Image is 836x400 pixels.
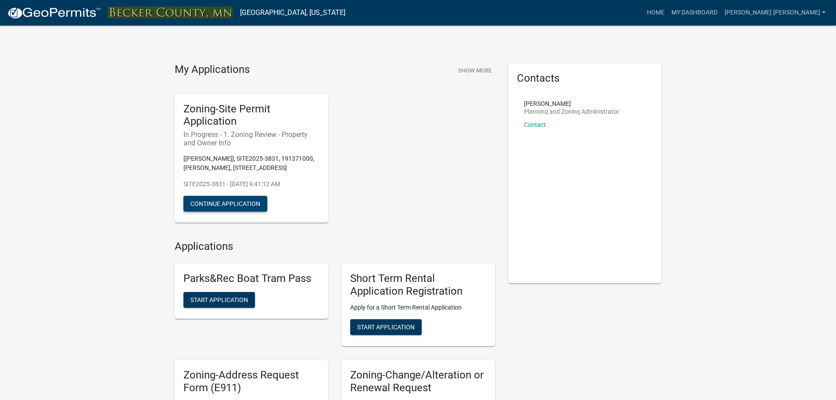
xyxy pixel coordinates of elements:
[524,101,619,107] p: [PERSON_NAME]
[175,240,495,253] h4: Applications
[175,63,250,76] h4: My Applications
[350,319,422,335] button: Start Application
[183,103,319,128] h5: Zoning-Site Permit Application
[183,369,319,394] h5: Zoning-Address Request Form (E911)
[357,323,415,330] span: Start Application
[350,272,486,298] h5: Short Term Rental Application Registration
[183,196,267,212] button: Continue Application
[721,4,829,21] a: [PERSON_NAME].[PERSON_NAME]
[668,4,721,21] a: My Dashboard
[183,130,319,147] h6: In Progress - 1. Zoning Review - Property and Owner Info
[350,303,486,312] p: Apply for a Short Term Rental Application
[643,4,668,21] a: Home
[350,369,486,394] h5: Zoning-Change/Alteration or Renewal Request
[524,108,619,115] p: Planning and Zoning Administrator
[524,121,546,128] a: Contact
[455,63,495,78] button: Show More
[190,296,248,303] span: Start Application
[183,272,319,285] h5: Parks&Rec Boat Tram Pass
[183,180,319,189] p: SITE2025-3831 - [DATE] 9:41:12 AM
[240,5,345,20] a: [GEOGRAPHIC_DATA], [US_STATE]
[517,72,653,85] h5: Contacts
[183,292,255,308] button: Start Application
[183,154,319,173] p: [[PERSON_NAME]], SITE2025-3831, 191371000, [PERSON_NAME], [STREET_ADDRESS]
[108,7,233,18] img: Becker County, Minnesota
